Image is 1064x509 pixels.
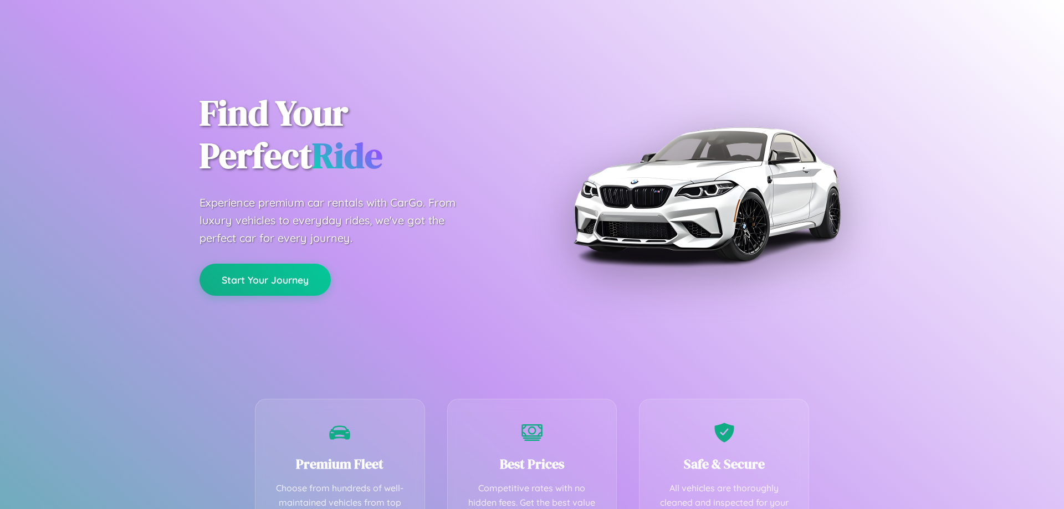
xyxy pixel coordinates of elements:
[656,455,792,473] h3: Safe & Secure
[464,455,600,473] h3: Best Prices
[199,264,331,296] button: Start Your Journey
[272,455,408,473] h3: Premium Fleet
[199,194,477,247] p: Experience premium car rentals with CarGo. From luxury vehicles to everyday rides, we've got the ...
[568,55,845,332] img: Premium BMW car rental vehicle
[312,131,382,179] span: Ride
[199,92,515,177] h1: Find Your Perfect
